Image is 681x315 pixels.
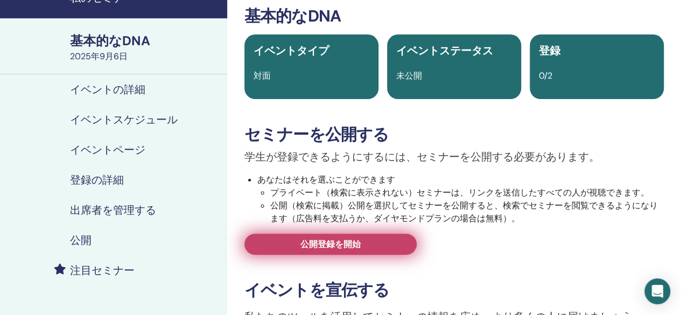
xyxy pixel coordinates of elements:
[257,174,395,185] font: あなたはそれを選ぶことができます
[244,234,417,255] a: 公開登録を開始
[644,278,670,304] div: Open Intercom Messenger
[64,32,227,63] a: 基本的なDNA2025年9月6日
[244,279,390,300] font: イベントを宣伝する
[539,70,552,81] font: 0/2
[244,150,600,164] font: 学生が登録できるようにするには、セミナーを公開する必要があります。
[70,113,178,127] font: イベントスケジュール
[70,32,150,49] font: 基本的なDNA
[70,51,128,62] font: 2025年9月6日
[70,143,145,157] font: イベントページ
[70,173,124,187] font: 登録の詳細
[254,44,329,58] font: イベントタイプ
[244,124,389,145] font: セミナーを公開する
[270,200,658,224] font: 公開（検索に掲載）公開を選択してセミナーを公開すると、検索でセミナーを閲覧できるようになります（広告料を支払うか、ダイヤモンドプランの場合は無料）。
[244,5,341,26] font: 基本的なDNA
[70,263,135,277] font: 注目セミナー
[70,203,156,217] font: 出席者を管理する
[70,233,92,247] font: 公開
[254,70,271,81] font: 対面
[70,82,145,96] font: イベントの詳細
[300,239,361,250] font: 公開登録を開始
[396,44,493,58] font: イベントステータス
[396,70,422,81] font: 未公開
[539,44,560,58] font: 登録
[270,187,649,198] font: プライベート（検索に表示されない）セミナーは、リンクを送信したすべての人が視聴できます。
